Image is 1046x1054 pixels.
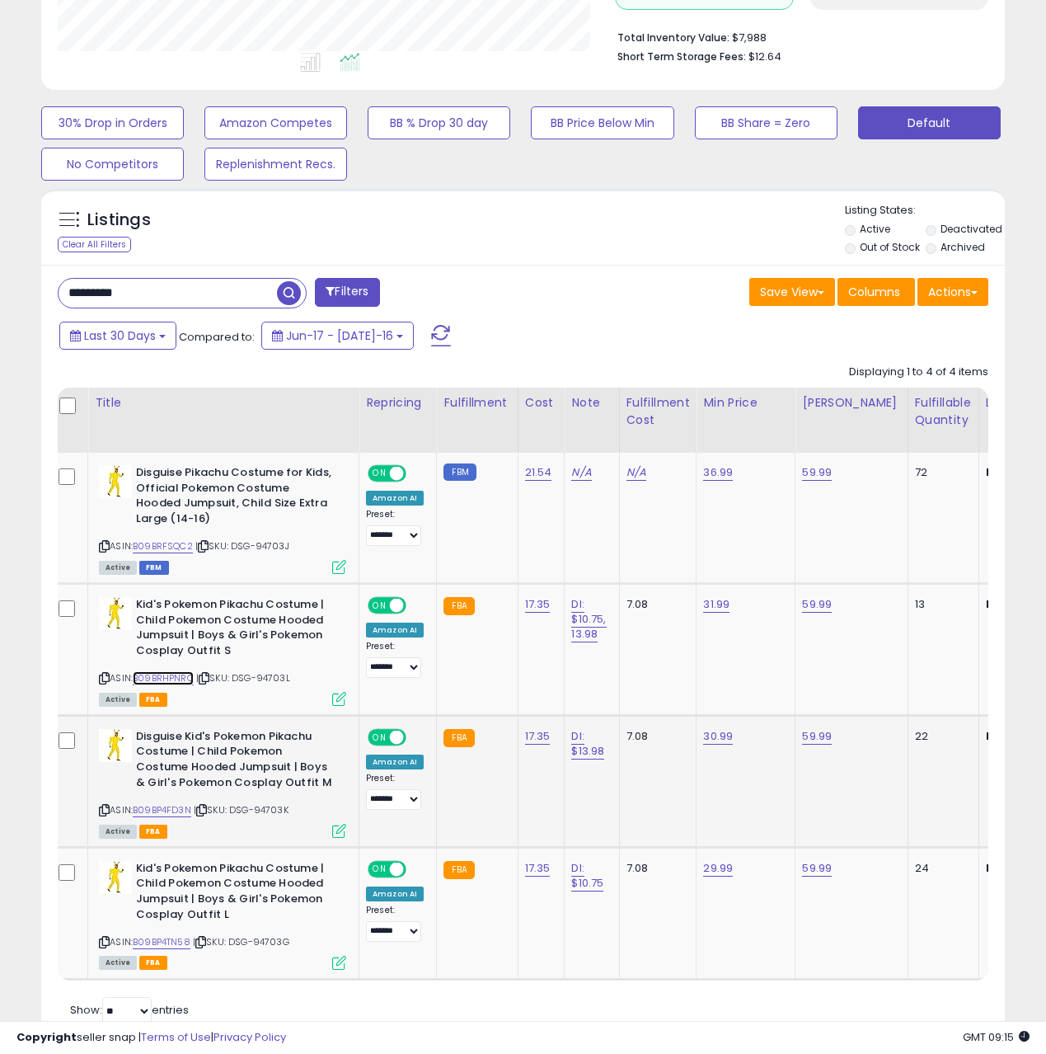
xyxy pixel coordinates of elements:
div: Preset: [366,641,424,678]
span: All listings currently available for purchase on Amazon [99,825,137,839]
button: BB Share = Zero [695,106,837,139]
span: ON [369,731,390,745]
small: FBM [443,463,476,481]
b: Short Term Storage Fees: [617,49,746,64]
button: BB Price Below Min [531,106,673,139]
label: Active [860,222,890,236]
a: 36.99 [703,464,733,481]
div: Fulfillment Cost [626,394,690,429]
div: Amazon AI [366,755,424,769]
span: Show: entries [70,1002,189,1018]
span: ON [369,862,390,876]
span: | SKU: DSG-94703K [194,803,288,816]
span: | SKU: DSG-94703G [193,935,289,948]
span: OFF [404,731,430,745]
img: 31XKzPdi8kL._SL40_.jpg [99,729,132,762]
button: Default [858,106,1001,139]
span: 2025-08-18 09:15 GMT [963,1029,1030,1045]
div: Clear All Filters [58,237,131,252]
div: seller snap | | [16,1030,286,1046]
button: No Competitors [41,148,184,181]
button: Filters [315,278,379,307]
a: 17.35 [525,728,551,745]
a: 30.99 [703,728,733,745]
a: DI: $10.75 [571,860,603,892]
div: Repricing [366,394,429,412]
button: Save View [749,278,835,306]
strong: Copyright [16,1029,77,1045]
b: Kid's Pokemon Pikachu Costume | Child Pokemon Costume Hooded Jumpsuit | Boys & Girl's Pokemon Cos... [136,597,336,662]
div: ASIN: [99,861,346,968]
span: Last 30 Days [84,327,156,344]
span: Compared to: [179,329,255,345]
div: Title [95,394,352,412]
span: ON [369,467,390,481]
a: 59.99 [802,596,832,613]
a: 59.99 [802,728,832,745]
span: All listings currently available for purchase on Amazon [99,956,137,970]
a: DI: $10.75, 13.98 [571,596,606,642]
button: Actions [917,278,988,306]
div: ASIN: [99,729,346,836]
div: 22 [915,729,966,744]
div: 72 [915,465,966,480]
div: Amazon AI [366,887,424,901]
div: 7.08 [626,597,684,612]
span: | SKU: DSG-94703L [196,671,290,685]
button: Amazon Competes [204,106,347,139]
a: 59.99 [802,464,832,481]
a: B09BRHPNRQ [133,671,194,685]
button: BB % Drop 30 day [368,106,510,139]
img: 31XKzPdi8kL._SL40_.jpg [99,861,132,894]
b: Total Inventory Value: [617,31,729,45]
a: 31.99 [703,596,729,613]
b: Disguise Kid's Pokemon Pikachu Costume | Child Pokemon Costume Hooded Jumpsuit | Boys & Girl's Po... [136,729,336,794]
span: Columns [848,284,900,300]
div: Fulfillable Quantity [915,394,972,429]
span: Jun-17 - [DATE]-16 [286,327,393,344]
span: FBM [139,561,169,575]
button: Last 30 Days [59,322,176,350]
p: Listing States: [845,203,1005,219]
span: $12.64 [748,49,781,64]
img: 31XKzPdi8kL._SL40_.jpg [99,597,132,630]
div: 24 [915,861,966,876]
b: Kid's Pokemon Pikachu Costume | Child Pokemon Costume Hooded Jumpsuit | Boys & Girl's Pokemon Cos... [136,861,336,926]
div: Min Price [703,394,788,412]
span: All listings currently available for purchase on Amazon [99,561,137,575]
span: FBA [139,825,167,839]
span: OFF [404,467,430,481]
a: B09BP4FD3N [133,803,191,817]
div: Amazon AI [366,623,424,638]
small: FBA [443,597,474,615]
a: N/A [626,464,646,481]
small: FBA [443,729,474,747]
div: 13 [915,597,966,612]
span: OFF [404,599,430,613]
a: 59.99 [802,860,832,877]
a: Terms of Use [141,1029,211,1045]
span: FBA [139,693,167,707]
a: 17.35 [525,596,551,613]
a: B09BP4TN58 [133,935,190,949]
div: 7.08 [626,861,684,876]
label: Deactivated [940,222,1002,236]
div: Displaying 1 to 4 of 4 items [849,365,988,380]
div: Note [571,394,612,412]
div: Amazon AI [366,491,424,506]
a: 29.99 [703,860,733,877]
a: B09BRFSQC2 [133,539,193,553]
b: Disguise Pikachu Costume for Kids, Official Pokemon Costume Hooded Jumpsuit, Child Size Extra Lar... [136,465,336,530]
small: FBA [443,861,474,879]
button: Replenishment Recs. [204,148,347,181]
li: $7,988 [617,26,976,46]
label: Archived [940,240,985,254]
img: 31XKzPdi8kL._SL40_.jpg [99,465,132,498]
a: N/A [571,464,591,481]
button: Columns [837,278,915,306]
a: 17.35 [525,860,551,877]
span: ON [369,599,390,613]
div: Fulfillment [443,394,510,412]
div: [PERSON_NAME] [802,394,900,412]
div: Preset: [366,509,424,546]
